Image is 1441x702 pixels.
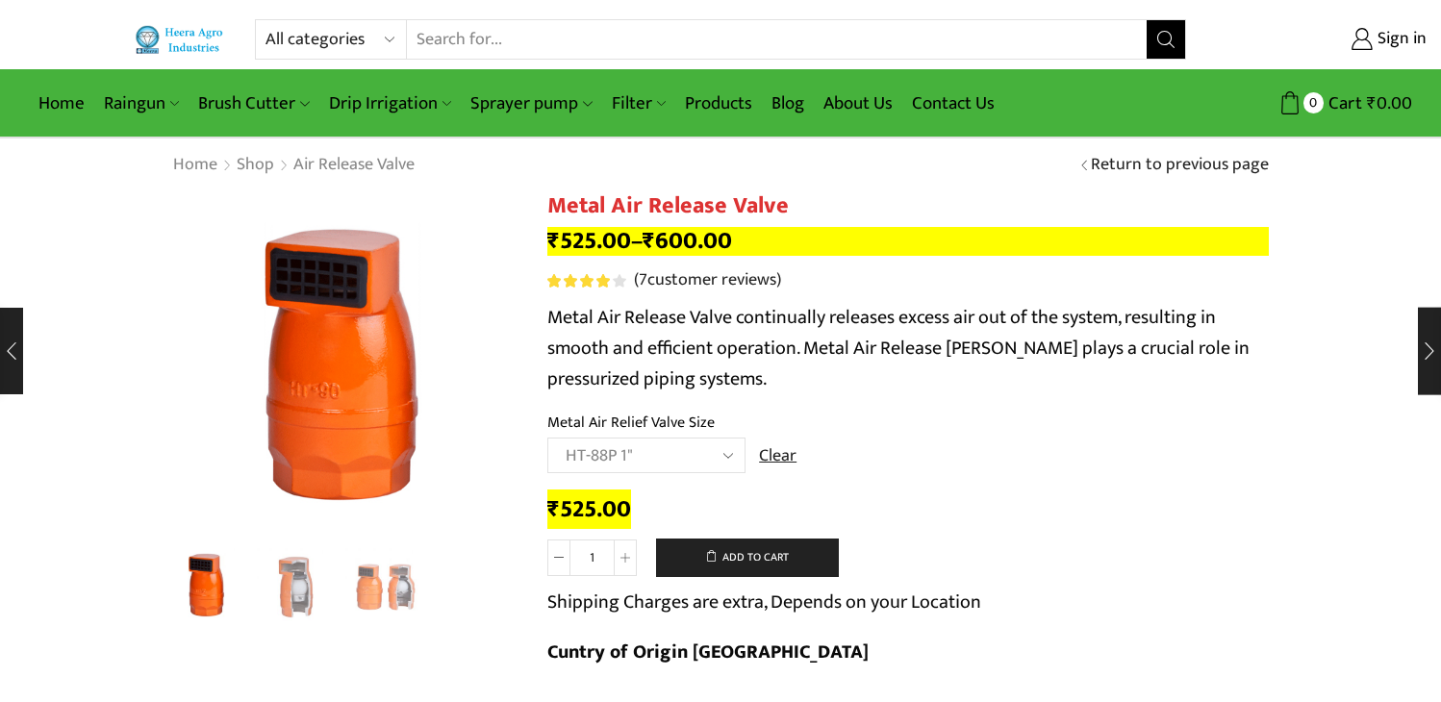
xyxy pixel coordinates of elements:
[547,489,560,529] span: ₹
[1091,153,1269,178] a: Return to previous page
[257,548,337,625] li: 2 / 3
[345,548,425,625] li: 3 / 3
[189,81,318,126] a: Brush Cutter
[292,153,416,178] a: Air Release Valve
[407,20,1147,59] input: Search for...
[547,221,631,261] bdi: 525.00
[902,81,1004,126] a: Contact Us
[547,274,612,288] span: Rated out of 5 based on customer ratings
[1367,88,1377,118] span: ₹
[602,81,675,126] a: Filter
[547,489,631,529] bdi: 525.00
[547,227,1269,256] p: –
[814,81,902,126] a: About Us
[759,444,796,469] a: Clear options
[172,192,518,539] div: 1 / 3
[94,81,189,126] a: Raingun
[319,81,461,126] a: Drip Irrigation
[547,412,715,434] label: Metal Air Relief Valve Size
[1373,27,1427,52] span: Sign in
[639,265,647,294] span: 7
[1205,86,1412,121] a: 0 Cart ₹0.00
[172,153,218,178] a: Home
[570,539,614,576] input: Product quantity
[547,274,629,288] span: 7
[656,539,839,577] button: Add to cart
[461,81,601,126] a: Sprayer pump
[236,153,275,178] a: Shop
[547,221,560,261] span: ₹
[634,268,781,293] a: (7customer reviews)
[547,636,869,668] b: Cuntry of Origin [GEOGRAPHIC_DATA]
[1147,20,1185,59] button: Search button
[167,548,247,625] li: 1 / 3
[643,221,655,261] span: ₹
[762,81,814,126] a: Blog
[167,545,247,625] img: Metal Air Release Valve
[1324,90,1362,116] span: Cart
[547,302,1269,394] p: Metal Air Release Valve continually releases excess air out of the system, resulting in smooth an...
[643,221,732,261] bdi: 600.00
[257,548,337,628] a: 2
[1367,88,1412,118] bdi: 0.00
[29,81,94,126] a: Home
[172,153,416,178] nav: Breadcrumb
[547,274,625,288] div: Rated 4.14 out of 5
[172,192,518,539] img: Metal Air Release Valve
[1303,92,1324,113] span: 0
[547,587,981,617] p: Shipping Charges are extra, Depends on your Location
[1215,22,1427,57] a: Sign in
[345,548,425,628] a: 3
[547,192,1269,220] h1: Metal Air Release Valve
[675,81,762,126] a: Products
